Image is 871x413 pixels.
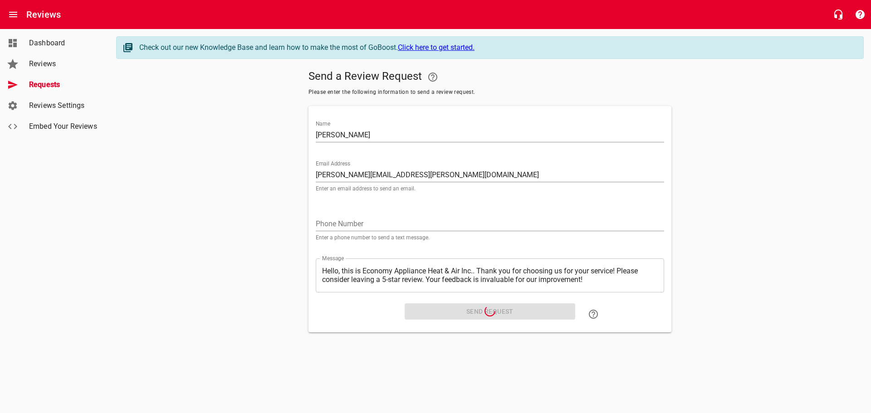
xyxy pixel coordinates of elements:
[316,235,664,240] p: Enter a phone number to send a text message.
[316,121,330,126] label: Name
[29,121,98,132] span: Embed Your Reviews
[29,38,98,49] span: Dashboard
[422,66,444,88] a: Your Google or Facebook account must be connected to "Send a Review Request"
[2,4,24,25] button: Open drawer
[849,4,871,25] button: Support Portal
[308,88,671,97] span: Please enter the following information to send a review request.
[398,43,475,52] a: Click here to get started.
[308,66,671,88] h5: Send a Review Request
[316,161,350,166] label: Email Address
[582,303,604,325] a: Learn how to "Send a Review Request"
[139,42,854,53] div: Check out our new Knowledge Base and learn how to make the most of GoBoost.
[29,58,98,69] span: Reviews
[322,267,658,284] textarea: Hello, this is Economy Appliance Heat & Air Inc.. Thank you for choosing us for your service! Ple...
[29,79,98,90] span: Requests
[316,186,664,191] p: Enter an email address to send an email.
[29,100,98,111] span: Reviews Settings
[827,4,849,25] button: Live Chat
[26,7,61,22] h6: Reviews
